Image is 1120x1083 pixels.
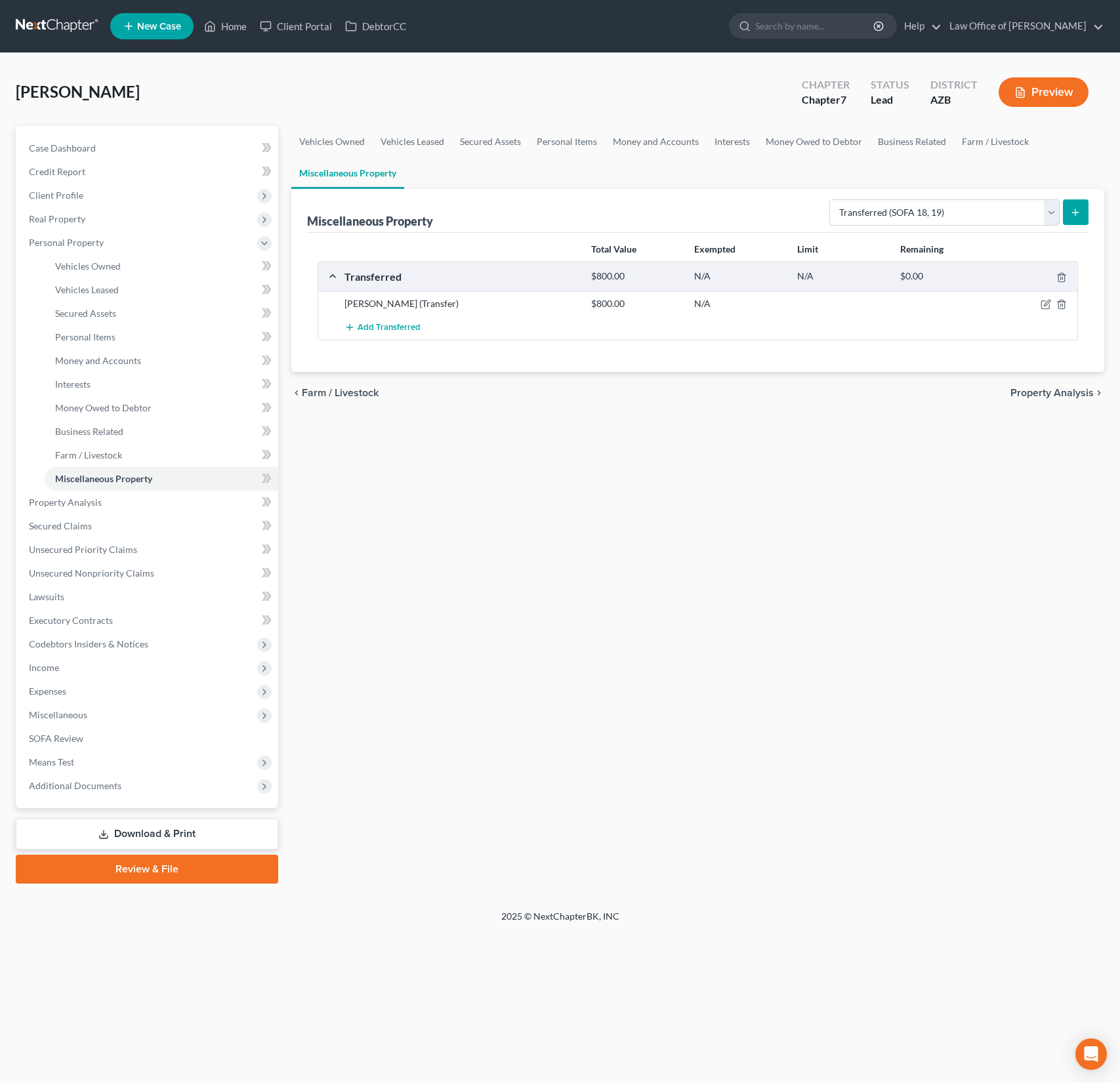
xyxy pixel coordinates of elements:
[18,136,278,160] a: Case Dashboard
[29,544,137,555] span: Unsecured Priority Claims
[45,420,278,443] a: Business Related
[605,126,707,157] a: Money and Accounts
[55,331,115,342] span: Personal Items
[45,302,278,325] a: Secured Assets
[55,426,123,437] span: Business Related
[840,93,846,106] span: 7
[55,355,141,366] span: Money and Accounts
[29,662,59,673] span: Income
[29,638,148,649] span: Codebtors Insiders & Notices
[452,126,529,157] a: Secured Assets
[871,77,909,92] div: Status
[358,323,421,333] span: Add Transferred
[688,270,791,283] div: N/A
[900,243,944,255] strong: Remaining
[197,14,253,38] a: Home
[291,126,373,157] a: Vehicles Owned
[55,284,119,295] span: Vehicles Leased
[18,727,278,750] a: SOFA Review
[338,297,585,310] div: [PERSON_NAME] (Transfer)
[585,297,688,310] div: $800.00
[29,520,92,531] span: Secured Claims
[791,270,894,283] div: N/A
[55,308,116,319] span: Secured Assets
[18,514,278,538] a: Secured Claims
[29,780,121,791] span: Additional Documents
[591,243,636,255] strong: Total Value
[338,270,585,283] div: Transferred
[29,591,64,602] span: Lawsuits
[930,77,978,92] div: District
[29,685,66,697] span: Expenses
[29,497,102,508] span: Property Analysis
[291,388,379,398] button: chevron_left Farm / Livestock
[16,82,140,101] span: [PERSON_NAME]
[29,615,113,626] span: Executory Contracts
[55,402,152,413] span: Money Owed to Debtor
[29,190,83,201] span: Client Profile
[29,709,87,720] span: Miscellaneous
[18,491,278,514] a: Property Analysis
[894,270,997,283] div: $0.00
[29,237,104,248] span: Personal Property
[18,538,278,562] a: Unsecured Priority Claims
[29,142,96,153] span: Case Dashboard
[1010,388,1104,398] button: Property Analysis chevron_right
[898,14,942,38] a: Help
[688,297,791,310] div: N/A
[1075,1038,1107,1070] div: Open Intercom Messenger
[373,126,452,157] a: Vehicles Leased
[585,270,688,283] div: $800.00
[186,910,934,933] div: 2025 © NextChapterBK, INC
[1094,388,1104,398] i: chevron_right
[755,14,875,38] input: Search by name...
[797,243,818,255] strong: Limit
[29,567,154,579] span: Unsecured Nonpriority Claims
[45,325,278,349] a: Personal Items
[253,14,339,38] a: Client Portal
[802,77,850,92] div: Chapter
[55,378,91,390] span: Interests
[802,92,850,108] div: Chapter
[55,449,122,460] span: Farm / Livestock
[1010,388,1094,398] span: Property Analysis
[870,126,954,157] a: Business Related
[871,92,909,108] div: Lead
[344,316,421,340] button: Add Transferred
[16,819,278,849] a: Download & Print
[137,22,181,31] span: New Case
[694,243,736,255] strong: Exempted
[339,14,413,38] a: DebtorCC
[302,388,379,398] span: Farm / Livestock
[18,562,278,585] a: Unsecured Nonpriority Claims
[18,160,278,184] a: Credit Report
[45,467,278,491] a: Miscellaneous Property
[29,756,74,767] span: Means Test
[529,126,605,157] a: Personal Items
[930,92,978,108] div: AZB
[55,260,121,272] span: Vehicles Owned
[16,855,278,884] a: Review & File
[999,77,1089,107] button: Preview
[29,166,85,177] span: Credit Report
[55,473,152,484] span: Miscellaneous Property
[45,278,278,302] a: Vehicles Leased
[18,609,278,632] a: Executory Contracts
[291,157,404,189] a: Miscellaneous Property
[18,585,278,609] a: Lawsuits
[45,255,278,278] a: Vehicles Owned
[45,373,278,396] a: Interests
[291,388,302,398] i: chevron_left
[29,733,83,744] span: SOFA Review
[45,443,278,467] a: Farm / Livestock
[307,213,433,229] div: Miscellaneous Property
[45,349,278,373] a: Money and Accounts
[29,213,85,224] span: Real Property
[707,126,758,157] a: Interests
[943,14,1104,38] a: Law Office of [PERSON_NAME]
[954,126,1037,157] a: Farm / Livestock
[45,396,278,420] a: Money Owed to Debtor
[758,126,870,157] a: Money Owed to Debtor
